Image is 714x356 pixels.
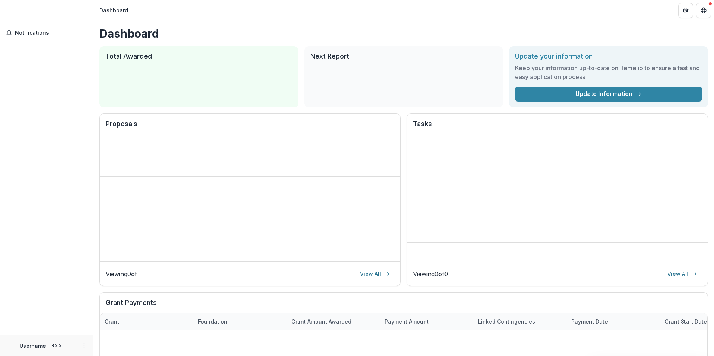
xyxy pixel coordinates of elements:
[413,269,448,278] p: Viewing 0 of 0
[15,30,87,36] span: Notifications
[99,6,128,14] div: Dashboard
[515,52,702,60] h2: Update your information
[663,268,702,280] a: View All
[3,27,90,39] button: Notifications
[105,52,292,60] h2: Total Awarded
[515,63,702,81] h3: Keep your information up-to-date on Temelio to ensure a fast and easy application process.
[515,87,702,102] a: Update Information
[106,120,394,134] h2: Proposals
[19,342,46,350] p: Username
[99,27,708,40] h1: Dashboard
[413,120,702,134] h2: Tasks
[106,299,702,313] h2: Grant Payments
[96,5,131,16] nav: breadcrumb
[678,3,693,18] button: Partners
[80,341,89,350] button: More
[696,3,711,18] button: Get Help
[106,269,137,278] p: Viewing 0 of
[356,268,394,280] a: View All
[310,52,497,60] h2: Next Report
[49,342,63,349] p: Role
